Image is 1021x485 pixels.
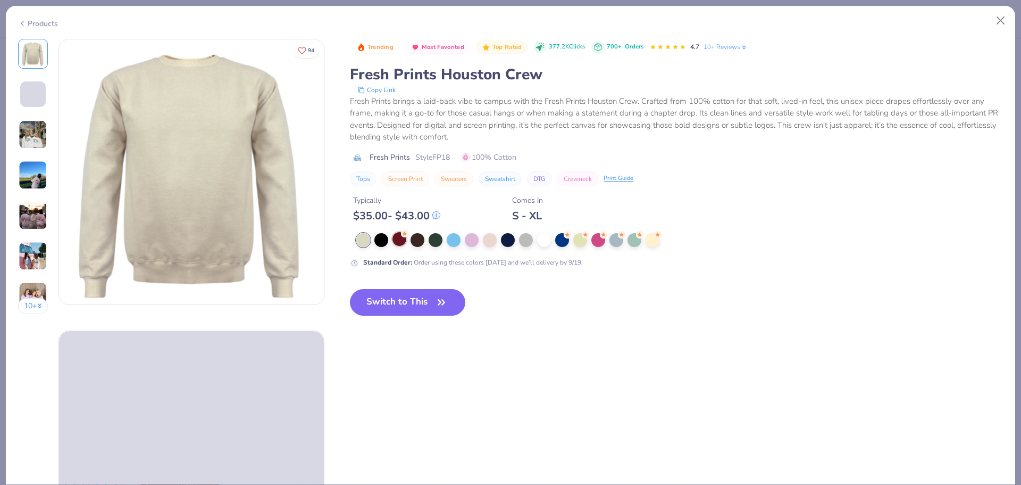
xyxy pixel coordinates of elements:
[363,258,412,267] strong: Standard Order :
[479,171,522,186] button: Sweatshirt
[363,258,583,267] div: Order using these colors [DATE] and we’ll delivery by 9/19.
[354,85,399,95] button: copy to clipboard
[350,289,465,316] button: Switch to This
[19,242,47,270] img: User generated content
[462,152,516,163] span: 100% Cotton
[350,171,376,186] button: Tops
[18,18,58,29] div: Products
[353,209,440,223] div: $ 35.00 - $ 43.00
[549,43,585,52] span: 377.2K Clicks
[367,44,394,50] span: Trending
[20,41,46,67] img: Front
[434,171,473,186] button: Sweaters
[625,43,643,51] span: Orders
[19,201,47,230] img: User generated content
[607,43,643,52] div: 700+
[405,40,470,54] button: Badge Button
[308,48,314,53] span: 94
[382,171,429,186] button: Screen Print
[357,43,365,52] img: Trending sort
[350,153,364,162] img: brand logo
[59,39,324,305] img: Front
[353,195,440,206] div: Typically
[350,64,1003,85] div: Fresh Prints Houston Crew
[19,161,47,190] img: User generated content
[415,152,450,163] span: Style FP18
[351,40,399,54] button: Badge Button
[704,42,748,52] a: 10+ Reviews
[991,11,1011,31] button: Close
[492,44,522,50] span: Top Rated
[650,39,686,56] div: 4.7 Stars
[690,43,699,51] span: 4.7
[557,171,598,186] button: Crewneck
[370,152,410,163] span: Fresh Prints
[482,43,490,52] img: Top Rated sort
[512,209,543,223] div: S - XL
[527,171,552,186] button: DTG
[422,44,464,50] span: Most Favorited
[476,40,527,54] button: Badge Button
[604,174,633,183] div: Print Guide
[19,120,47,149] img: User generated content
[411,43,420,52] img: Most Favorited sort
[293,43,319,58] button: Like
[512,195,543,206] div: Comes In
[19,282,47,311] img: User generated content
[18,298,48,314] button: 10+
[350,95,1003,143] div: Fresh Prints brings a laid-back vibe to campus with the Fresh Prints Houston Crew. Crafted from 1...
